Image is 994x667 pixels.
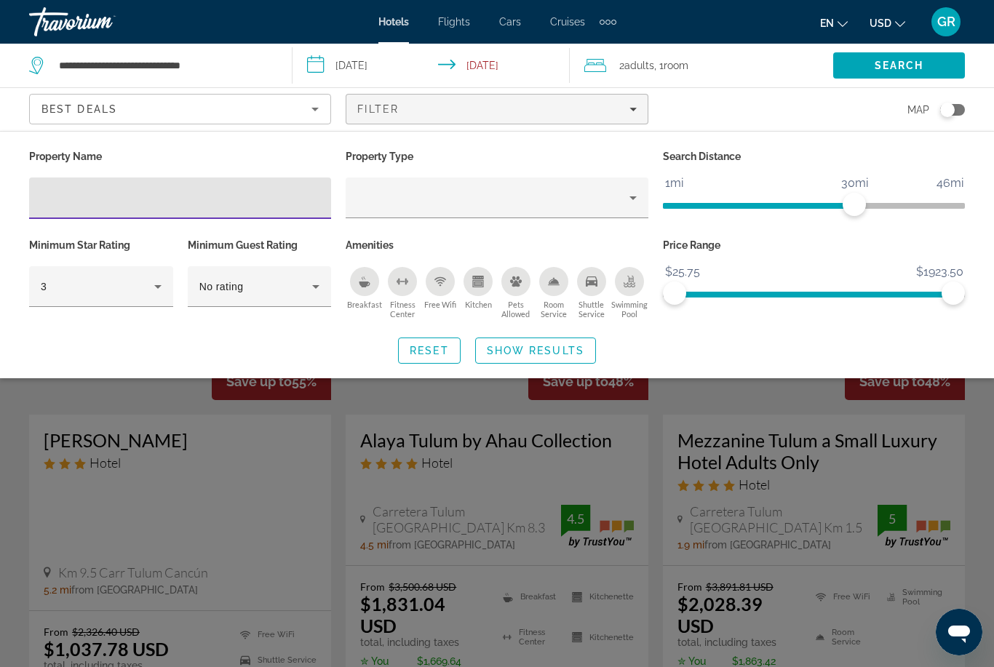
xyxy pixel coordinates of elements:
[57,55,270,76] input: Search hotel destination
[383,300,421,319] span: Fitness Center
[937,15,955,29] span: GR
[41,103,117,115] span: Best Deals
[41,281,47,292] span: 3
[421,266,459,319] button: Free Wifi
[820,12,848,33] button: Change language
[497,300,535,319] span: Pets Allowed
[820,17,834,29] span: en
[424,300,456,309] span: Free Wifi
[378,16,409,28] a: Hotels
[843,193,866,216] span: ngx-slider
[459,266,497,319] button: Kitchen
[438,16,470,28] a: Flights
[664,60,688,71] span: Room
[600,10,616,33] button: Extra navigation items
[398,338,461,364] button: Reset
[619,55,654,76] span: 2
[663,281,686,305] span: ngx-slider
[357,103,399,115] span: Filter
[654,55,688,76] span: , 1
[550,16,585,28] a: Cruises
[624,60,654,71] span: Adults
[833,52,965,79] button: Search
[934,172,966,194] span: 46mi
[870,17,891,29] span: USD
[875,60,924,71] span: Search
[535,300,573,319] span: Room Service
[22,146,972,323] div: Hotel Filters
[188,235,332,255] p: Minimum Guest Rating
[487,345,584,356] span: Show Results
[936,609,982,655] iframe: Button to launch messaging window
[663,292,965,295] ngx-slider: ngx-slider
[663,235,965,255] p: Price Range
[573,300,611,319] span: Shuttle Service
[573,266,611,319] button: Shuttle Service
[914,261,966,283] span: $1923.50
[29,235,173,255] p: Minimum Star Rating
[663,146,965,167] p: Search Distance
[383,266,421,319] button: Fitness Center
[293,44,570,87] button: Select check in and out date
[611,266,648,319] button: Swimming Pool
[346,266,383,319] button: Breakfast
[839,172,870,194] span: 30mi
[497,266,535,319] button: Pets Allowed
[465,300,492,309] span: Kitchen
[347,300,382,309] span: Breakfast
[199,281,244,292] span: No rating
[927,7,965,37] button: User Menu
[907,100,929,120] span: Map
[29,3,175,41] a: Travorium
[410,345,449,356] span: Reset
[929,103,965,116] button: Toggle map
[346,235,648,255] p: Amenities
[663,261,702,283] span: $25.75
[29,146,331,167] p: Property Name
[870,12,905,33] button: Change currency
[346,146,648,167] p: Property Type
[942,281,965,305] span: ngx-slider-max
[499,16,521,28] a: Cars
[346,94,648,124] button: Filters
[663,203,965,206] ngx-slider: ngx-slider
[475,338,596,364] button: Show Results
[41,100,319,118] mat-select: Sort by
[611,300,648,319] span: Swimming Pool
[357,189,636,207] mat-select: Property type
[663,172,685,194] span: 1mi
[570,44,833,87] button: Travelers: 2 adults, 0 children
[535,266,573,319] button: Room Service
